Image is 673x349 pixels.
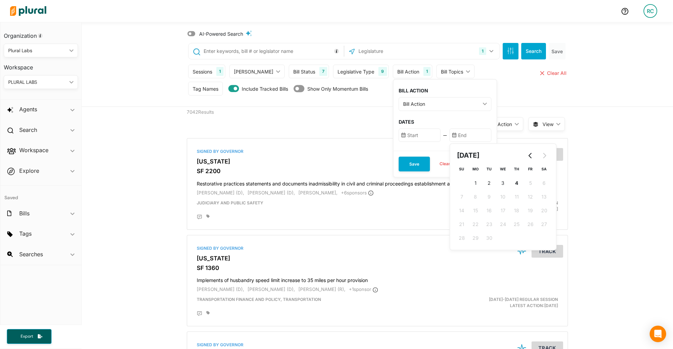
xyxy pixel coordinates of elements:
[459,167,464,171] span: Su
[433,157,463,171] button: Clear All
[403,100,480,108] div: Bill Action
[242,85,288,92] span: Include Tracked Bills
[514,207,519,214] span: 18
[515,179,518,187] span: 4
[524,149,537,162] button: Go to previous month
[197,297,321,302] span: Transportation Finance and Policy, Transportation
[293,68,315,75] div: Bill Status
[541,207,547,214] span: 20
[197,148,558,155] div: Signed by Governor
[358,45,431,58] input: Legislature
[199,30,243,37] span: AI-Powered Search
[248,190,295,195] span: [PERSON_NAME] (D),
[541,193,547,200] span: 13
[488,193,491,200] span: 9
[455,151,482,160] h2: [DATE]
[515,193,519,200] span: 11
[197,200,263,205] span: Judiciary and Public Safety
[500,221,506,228] span: 24
[643,4,657,18] div: RC
[8,79,67,86] div: PLURAL LABS
[399,157,430,171] button: Save
[527,221,534,228] span: 26
[197,311,202,316] div: Add Position Statement
[449,128,491,142] input: End
[248,286,295,292] span: [PERSON_NAME] (D),
[206,214,210,218] div: Add tags
[19,105,37,113] h2: Agents
[528,207,533,214] span: 19
[333,48,340,54] div: Tooltip anchor
[182,107,280,133] div: 7042 Results
[307,85,368,92] span: Show Only Momentum Bills
[459,207,464,214] span: 14
[537,149,551,162] button: Go to next month
[528,193,533,200] span: 12
[539,65,568,82] button: Clear All
[19,230,32,237] h2: Tags
[197,168,558,174] h3: SF 2200
[475,179,477,187] span: 1
[439,296,563,309] div: Latest Action: [DATE]
[19,210,30,217] h2: Bills
[298,286,345,292] span: [PERSON_NAME] (R),
[203,45,342,58] input: Enter keywords, bill # or legislator name
[472,221,479,228] span: 22
[476,45,498,58] button: 1
[4,26,78,41] h3: Organization
[501,179,504,187] span: 3
[319,67,327,76] div: 7
[197,342,558,348] div: Signed by Governor
[19,167,39,174] h2: Explore
[197,245,558,251] div: Signed by Governor
[399,119,491,125] h3: DATES
[197,178,558,187] h4: Restorative practices statements and documents inadmissibility in civil and criminal proceedings ...
[541,221,547,228] span: 27
[532,245,563,258] button: Track
[423,67,431,76] div: 1
[479,47,486,55] div: 1
[298,190,338,195] span: [PERSON_NAME],
[543,179,546,187] span: 6
[547,70,567,76] span: Clear All
[197,255,558,262] h3: [US_STATE]
[16,334,38,339] span: Export
[399,128,441,142] input: Start
[193,68,212,75] div: Sessions
[206,311,210,315] div: Add tags
[500,167,506,171] span: We
[459,221,464,228] span: 21
[514,167,519,171] span: Th
[399,88,491,94] h3: BILL ACTION
[378,67,387,76] div: 9
[197,274,558,283] h4: Implements of husbandry speed limit increase to 35 miles per hour provision
[197,214,202,220] div: Add Position Statement
[487,207,492,214] span: 16
[397,68,419,75] div: Bill Action
[514,221,520,228] span: 25
[500,193,505,200] span: 10
[529,179,532,187] span: 5
[341,190,374,195] span: + 6 sponsor s
[4,57,78,72] h3: Workspace
[487,167,492,171] span: Tu
[459,234,465,241] span: 28
[472,234,479,241] span: 29
[441,68,463,75] div: Bill Topics
[19,126,37,134] h2: Search
[541,167,547,171] span: Sa
[19,250,43,258] h2: Searches
[37,33,43,39] div: Tooltip anchor
[197,264,558,271] h3: SF 1360
[489,297,558,302] span: [DATE]-[DATE] Regular Session
[549,43,566,59] button: Save
[197,190,244,195] span: [PERSON_NAME] (D),
[473,207,478,214] span: 15
[349,286,378,292] span: + 1 sponsor
[197,286,244,292] span: [PERSON_NAME] (D),
[486,221,492,228] span: 23
[521,43,546,59] button: Search
[439,200,563,212] div: Latest Action: [DATE]
[338,68,374,75] div: Legislative Type
[472,167,479,171] span: Mo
